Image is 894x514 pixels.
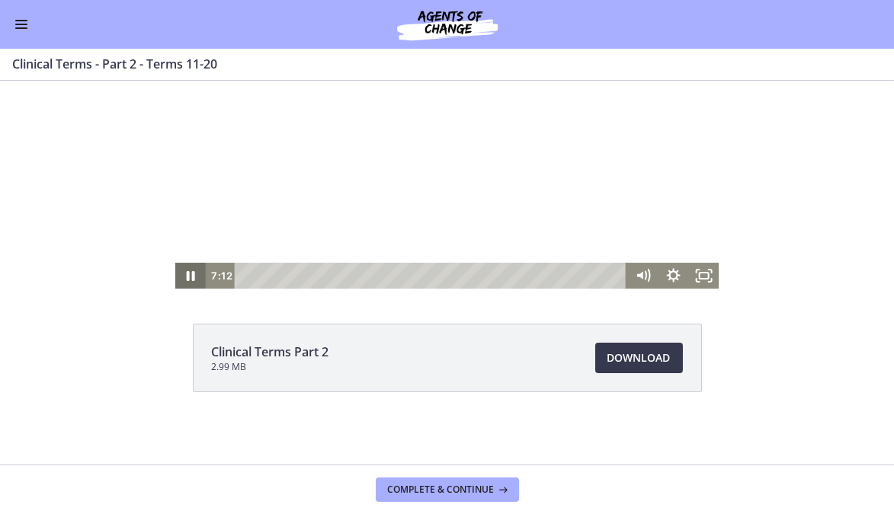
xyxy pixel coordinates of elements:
span: 2.99 MB [212,361,329,373]
button: Enable menu [12,15,30,34]
span: Clinical Terms Part 2 [212,343,329,361]
span: Complete & continue [388,484,495,496]
button: Pause [175,278,206,304]
div: Playbar [245,278,620,304]
button: Show settings menu [658,278,688,304]
button: Fullscreen [688,278,719,304]
button: Complete & continue [376,477,519,502]
button: Mute [627,278,658,304]
img: Agents of Change [356,6,539,43]
span: Download [607,349,671,367]
a: Download [595,343,683,373]
h3: Clinical Terms - Part 2 - Terms 11-20 [12,55,864,73]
